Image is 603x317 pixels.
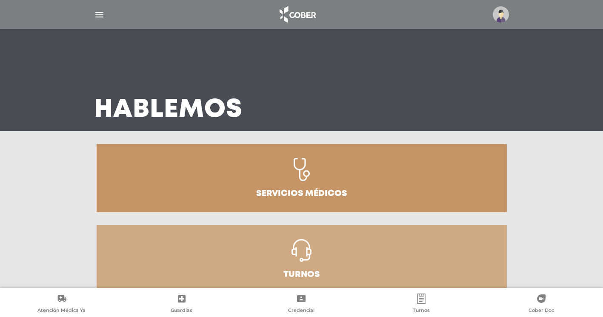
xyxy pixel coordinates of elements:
[2,294,122,315] a: Atención Médica Ya
[242,294,362,315] a: Credencial
[37,307,86,315] span: Atención Médica Ya
[288,307,314,315] span: Credencial
[361,294,481,315] a: Turnos
[256,190,347,198] h3: Servicios médicos
[97,225,507,293] a: Turnos
[493,6,509,23] img: profile-placeholder.svg
[94,9,105,20] img: Cober_menu-lines-white.svg
[529,307,554,315] span: Cober Doc
[413,307,430,315] span: Turnos
[97,144,507,212] a: Servicios médicos
[171,307,192,315] span: Guardias
[122,294,242,315] a: Guardias
[283,271,320,279] h3: Turnos
[94,99,243,121] h3: Hablemos
[481,294,601,315] a: Cober Doc
[275,4,320,25] img: logo_cober_home-white.png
